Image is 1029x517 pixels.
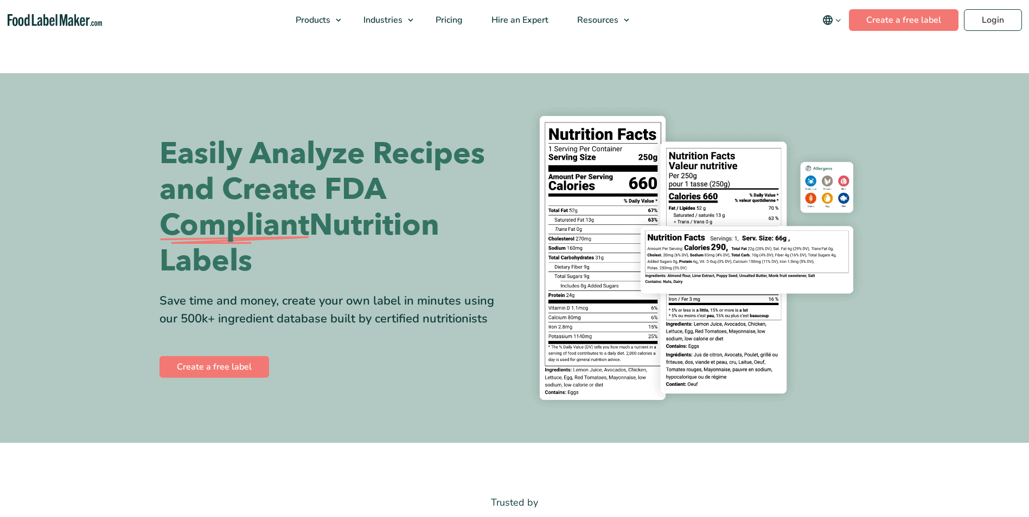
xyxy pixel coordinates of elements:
[574,14,619,26] span: Resources
[292,14,331,26] span: Products
[849,9,958,31] a: Create a free label
[432,14,464,26] span: Pricing
[159,356,269,378] a: Create a free label
[488,14,549,26] span: Hire an Expert
[964,9,1022,31] a: Login
[159,292,507,328] div: Save time and money, create your own label in minutes using our 500k+ ingredient database built b...
[159,208,309,243] span: Compliant
[159,495,870,510] p: Trusted by
[159,136,507,279] h1: Easily Analyze Recipes and Create FDA Nutrition Labels
[360,14,404,26] span: Industries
